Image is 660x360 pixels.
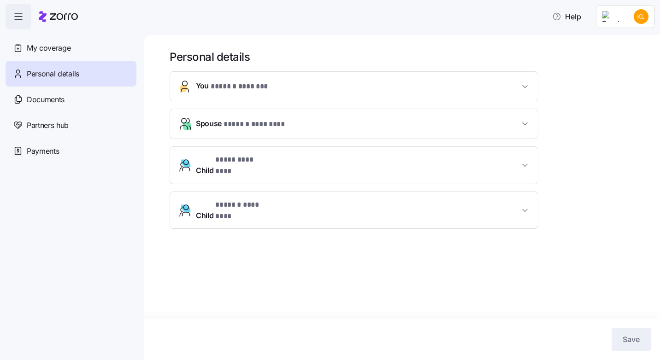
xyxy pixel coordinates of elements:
a: Payments [6,138,136,164]
span: Personal details [27,68,79,80]
a: Personal details [6,61,136,87]
img: dc9f92af5cae90ae6809c90ab4011ccc [634,9,648,24]
h1: Personal details [170,50,647,64]
span: Spouse [196,118,296,130]
span: Payments [27,145,59,157]
span: Partners hub [27,120,69,131]
span: Help [552,11,581,22]
a: Partners hub [6,112,136,138]
a: My coverage [6,35,136,61]
span: You [196,80,278,93]
span: Child [196,199,275,221]
span: Documents [27,94,65,105]
img: Employer logo [602,11,620,22]
button: Help [545,7,589,26]
span: Child [196,154,271,176]
span: My coverage [27,42,71,54]
button: Save [612,328,651,351]
a: Documents [6,87,136,112]
span: Save [623,334,640,345]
